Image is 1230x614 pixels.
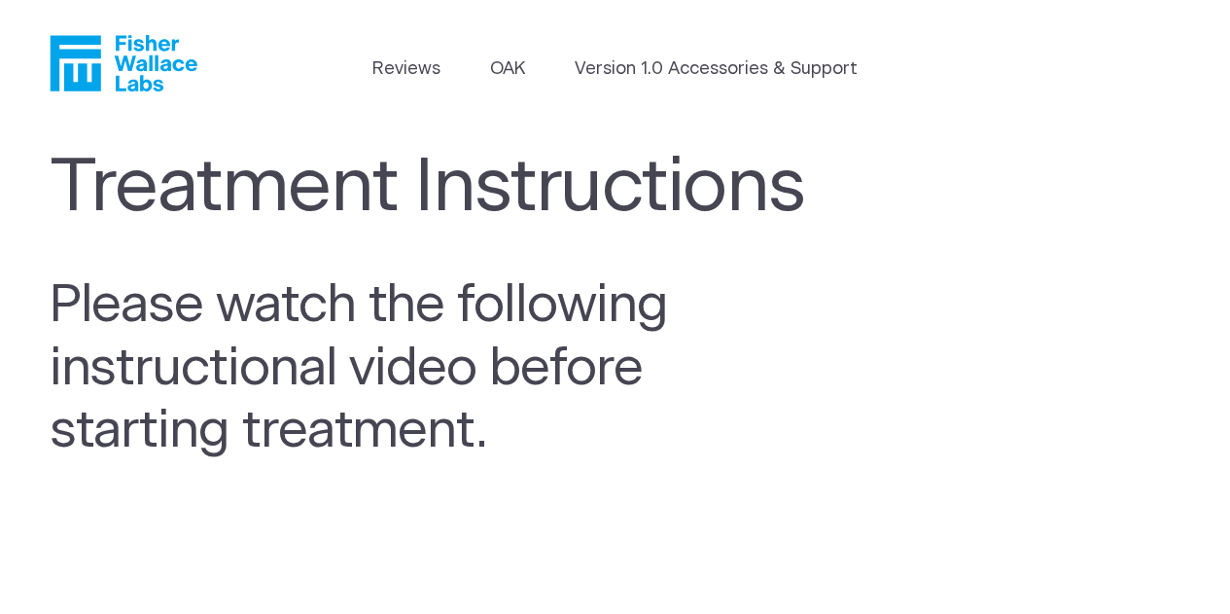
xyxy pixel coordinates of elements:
h1: Treatment Instructions [50,144,827,231]
h2: Please watch the following instructional video before starting treatment. [50,274,750,463]
a: Fisher Wallace [50,35,197,91]
a: Version 1.0 Accessories & Support [575,56,858,83]
a: Reviews [372,56,440,83]
a: OAK [490,56,525,83]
